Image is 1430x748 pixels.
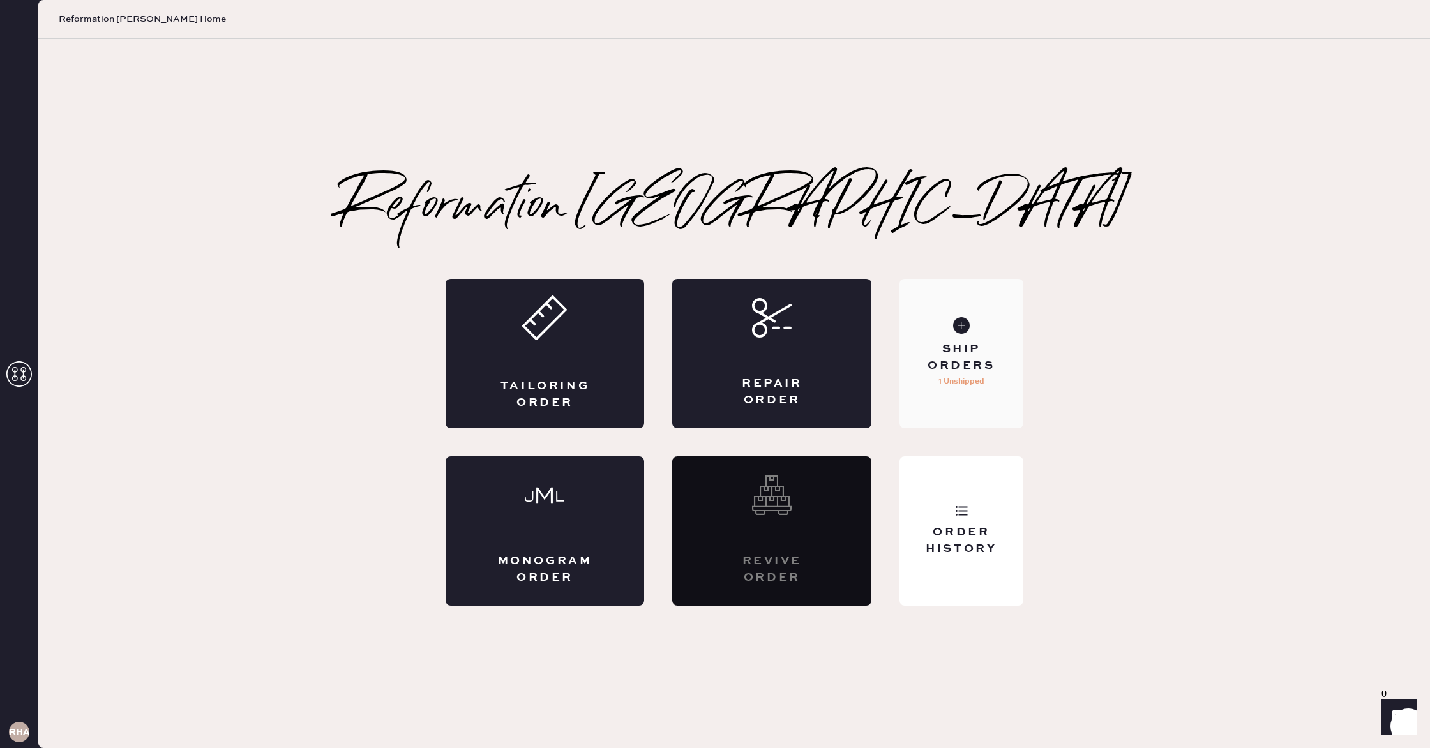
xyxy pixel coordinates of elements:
div: Revive order [723,553,820,585]
div: Tailoring Order [497,378,594,410]
h3: RHA [9,728,29,737]
p: 1 Unshipped [938,374,984,389]
div: Repair Order [723,376,820,408]
h2: Reformation [GEOGRAPHIC_DATA] [340,182,1129,233]
div: Monogram Order [497,553,594,585]
div: Order History [910,525,1012,557]
iframe: Front Chat [1369,691,1424,745]
div: Ship Orders [910,341,1012,373]
span: Reformation [PERSON_NAME] Home [59,13,226,26]
div: Interested? Contact us at care@hemster.co [672,456,871,606]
